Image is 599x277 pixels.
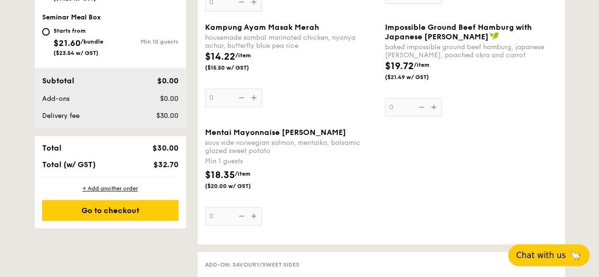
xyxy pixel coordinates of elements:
[516,250,566,260] span: Chat with us
[205,64,269,71] span: ($15.50 w/ GST)
[235,170,250,177] span: /item
[80,38,103,45] span: /bundle
[54,38,80,48] span: $21.60
[205,128,346,137] span: Mentai Mayonnaise [PERSON_NAME]
[42,160,96,169] span: Total (w/ GST)
[205,261,299,268] span: Add-on: Savoury/Sweet Sides
[110,38,179,45] div: Min 10 guests
[160,95,178,103] span: $0.00
[205,157,377,166] div: Min 1 guests
[205,182,269,190] span: ($20.00 w/ GST)
[42,200,179,221] div: Go to checkout
[153,160,178,169] span: $32.70
[152,143,178,152] span: $30.00
[205,139,377,155] div: sous vide norwegian salmon, mentaiko, balsamic glazed sweet potato
[385,73,449,81] span: ($21.49 w/ GST)
[205,51,235,63] span: $14.22
[205,170,235,181] span: $18.35
[156,112,178,120] span: $30.00
[235,52,251,59] span: /item
[414,62,429,68] span: /item
[42,95,70,103] span: Add-ons
[205,34,377,50] div: housemade sambal marinated chicken, nyonya achar, butterfly blue pea rice
[42,76,74,85] span: Subtotal
[385,61,414,72] span: $19.72
[385,23,532,41] span: Impossible Ground Beef Hamburg with Japanese [PERSON_NAME]
[385,43,557,59] div: baked impossible ground beef hamburg, japanese [PERSON_NAME], poached okra and carrot
[42,28,50,36] input: Starts from$21.60/bundle($23.54 w/ GST)Min 10 guests
[54,50,98,56] span: ($23.54 w/ GST)
[42,143,62,152] span: Total
[570,250,581,261] span: 🦙
[157,76,178,85] span: $0.00
[508,244,590,266] button: Chat with us🦙
[490,32,499,40] img: icon-vegan.f8ff3823.svg
[42,185,179,192] div: + Add another order
[205,23,319,32] span: Kampung Ayam Masak Merah
[54,27,103,35] div: Starts from
[42,13,101,21] span: Seminar Meal Box
[42,112,80,120] span: Delivery fee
